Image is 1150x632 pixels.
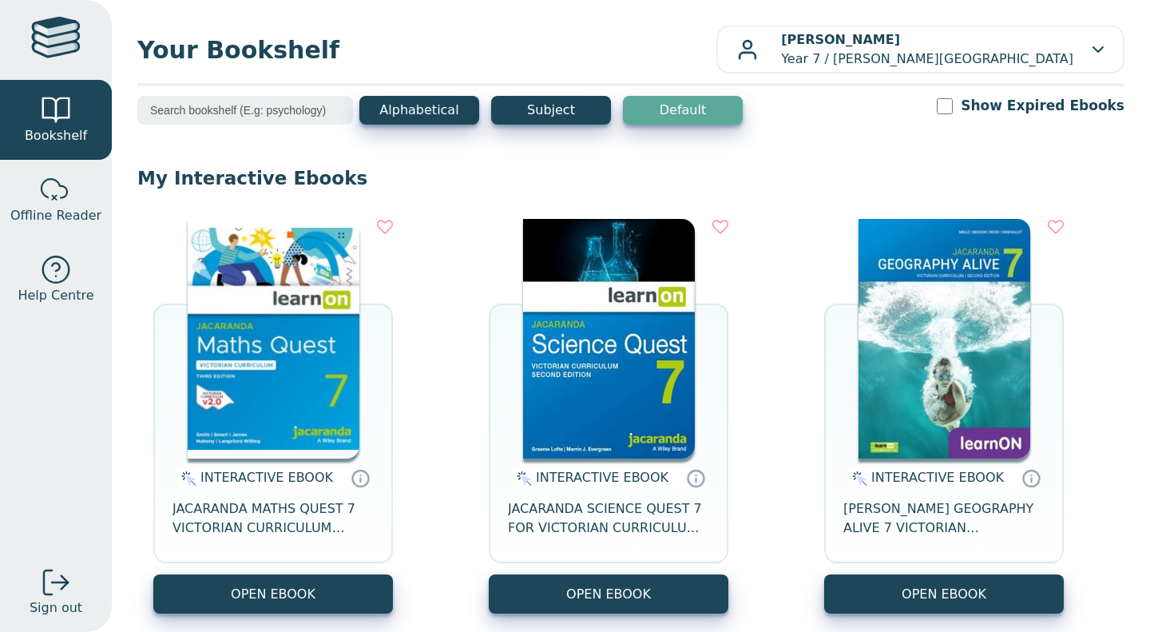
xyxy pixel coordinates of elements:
a: Interactive eBooks are accessed online via the publisher’s portal. They contain interactive resou... [351,468,370,487]
span: INTERACTIVE EBOOK [200,470,333,485]
button: Subject [491,96,611,125]
span: Bookshelf [25,126,87,145]
span: INTERACTIVE EBOOK [871,470,1004,485]
b: [PERSON_NAME] [781,32,900,47]
span: [PERSON_NAME] GEOGRAPHY ALIVE 7 VICTORIAN CURRICULUM LEARNON EBOOK 2E [843,499,1045,538]
p: Year 7 / [PERSON_NAME][GEOGRAPHIC_DATA] [781,30,1073,69]
span: Your Bookshelf [137,32,716,68]
span: Sign out [30,598,82,618]
button: OPEN EBOOK [824,574,1064,614]
img: interactive.svg [847,469,867,488]
a: Interactive eBooks are accessed online via the publisher’s portal. They contain interactive resou... [686,468,705,487]
button: [PERSON_NAME]Year 7 / [PERSON_NAME][GEOGRAPHIC_DATA] [716,26,1124,74]
label: Show Expired Ebooks [961,96,1124,116]
button: OPEN EBOOK [489,574,728,614]
a: Interactive eBooks are accessed online via the publisher’s portal. They contain interactive resou... [1021,468,1041,487]
span: INTERACTIVE EBOOK [536,470,668,485]
img: 329c5ec2-5188-ea11-a992-0272d098c78b.jpg [523,219,695,459]
p: My Interactive Ebooks [137,166,1124,190]
img: interactive.svg [512,469,532,488]
button: OPEN EBOOK [153,574,393,614]
img: interactive.svg [176,469,196,488]
span: JACARANDA MATHS QUEST 7 VICTORIAN CURRICULUM LEARNON EBOOK 3E [172,499,374,538]
span: Help Centre [18,286,93,305]
span: JACARANDA SCIENCE QUEST 7 FOR VICTORIAN CURRICULUM LEARNON 2E EBOOK [508,499,709,538]
img: cc9fd0c4-7e91-e911-a97e-0272d098c78b.jpg [859,219,1030,459]
button: Alphabetical [359,96,479,125]
button: Default [623,96,743,125]
input: Search bookshelf (E.g: psychology) [137,96,353,125]
img: b87b3e28-4171-4aeb-a345-7fa4fe4e6e25.jpg [188,219,359,459]
span: Offline Reader [10,206,101,225]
